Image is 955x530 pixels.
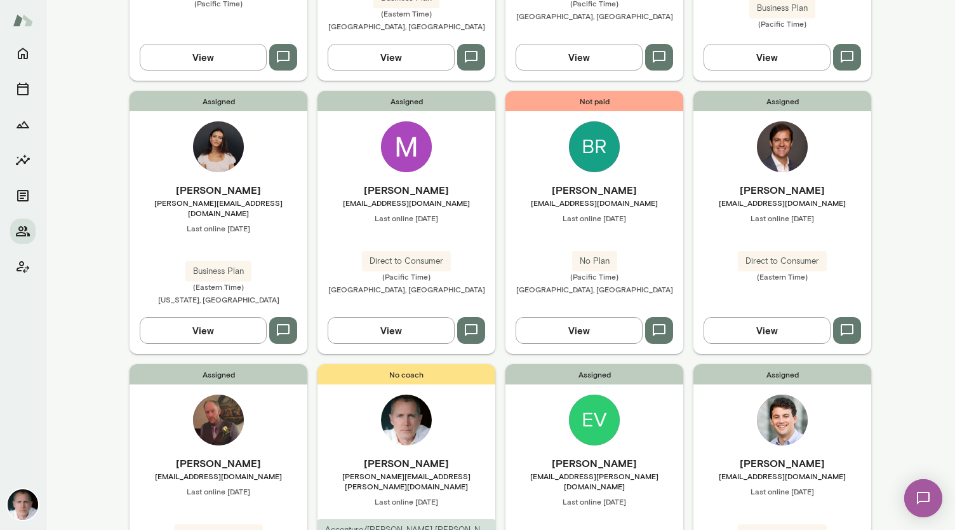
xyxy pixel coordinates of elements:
[130,198,307,218] span: [PERSON_NAME][EMAIL_ADDRESS][DOMAIN_NAME]
[317,213,495,223] span: Last online [DATE]
[381,395,432,445] img: Mike Lane
[505,496,683,506] span: Last online [DATE]
[693,456,871,471] h6: [PERSON_NAME]
[130,364,307,384] span: Assigned
[158,295,279,304] span: [US_STATE], [GEOGRAPHIC_DATA]
[516,11,673,20] span: [GEOGRAPHIC_DATA], [GEOGRAPHIC_DATA]
[10,219,36,244] button: Members
[317,271,495,282] span: (Pacific Time)
[693,18,871,29] span: (Pacific Time)
[328,285,485,294] span: [GEOGRAPHIC_DATA], [GEOGRAPHIC_DATA]
[317,364,495,384] span: No coach
[693,198,871,208] span: [EMAIL_ADDRESS][DOMAIN_NAME]
[130,282,307,292] span: (Eastern Time)
[140,317,267,344] button: View
[130,486,307,496] span: Last online [DATE]
[693,486,871,496] span: Last online [DATE]
[362,255,451,268] span: Direct to Consumer
[516,285,673,294] span: [GEOGRAPHIC_DATA], [GEOGRAPHIC_DATA]
[130,471,307,481] span: [EMAIL_ADDRESS][DOMAIN_NAME]
[13,8,33,32] img: Mento
[10,41,36,66] button: Home
[8,489,38,520] img: Mike Lane
[317,496,495,506] span: Last online [DATE]
[569,395,620,445] img: Evan Roche
[381,121,432,172] img: Michael Ulin
[10,254,36,280] button: Client app
[317,8,495,18] span: (Eastern Time)
[704,44,831,71] button: View
[749,2,815,15] span: Business Plan
[140,44,267,71] button: View
[516,317,643,344] button: View
[505,182,683,198] h6: [PERSON_NAME]
[738,255,827,268] span: Direct to Consumer
[10,112,36,137] button: Growth Plan
[328,22,485,31] span: [GEOGRAPHIC_DATA], [GEOGRAPHIC_DATA]
[757,121,808,172] img: Luciano M
[130,182,307,198] h6: [PERSON_NAME]
[10,183,36,208] button: Documents
[505,471,683,491] span: [EMAIL_ADDRESS][PERSON_NAME][DOMAIN_NAME]
[572,255,617,268] span: No Plan
[328,44,455,71] button: View
[185,265,251,278] span: Business Plan
[317,198,495,208] span: [EMAIL_ADDRESS][DOMAIN_NAME]
[516,44,643,71] button: View
[693,213,871,223] span: Last online [DATE]
[505,271,683,282] span: (Pacific Time)
[10,147,36,173] button: Insights
[193,395,244,445] img: Brian Stanley
[328,317,455,344] button: View
[317,91,495,111] span: Assigned
[505,91,683,111] span: Not paid
[505,213,683,223] span: Last online [DATE]
[693,91,871,111] span: Assigned
[317,456,495,471] h6: [PERSON_NAME]
[693,471,871,481] span: [EMAIL_ADDRESS][DOMAIN_NAME]
[569,121,620,172] img: Brad Lookabaugh
[130,223,307,233] span: Last online [DATE]
[757,395,808,445] img: Jordan Stern
[317,182,495,198] h6: [PERSON_NAME]
[317,471,495,491] span: [PERSON_NAME][EMAIL_ADDRESS][PERSON_NAME][DOMAIN_NAME]
[193,121,244,172] img: Emma Bates
[505,364,683,384] span: Assigned
[693,364,871,384] span: Assigned
[693,182,871,198] h6: [PERSON_NAME]
[505,456,683,471] h6: [PERSON_NAME]
[10,76,36,102] button: Sessions
[505,198,683,208] span: [EMAIL_ADDRESS][DOMAIN_NAME]
[704,317,831,344] button: View
[693,271,871,282] span: (Eastern Time)
[130,456,307,471] h6: [PERSON_NAME]
[130,91,307,111] span: Assigned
